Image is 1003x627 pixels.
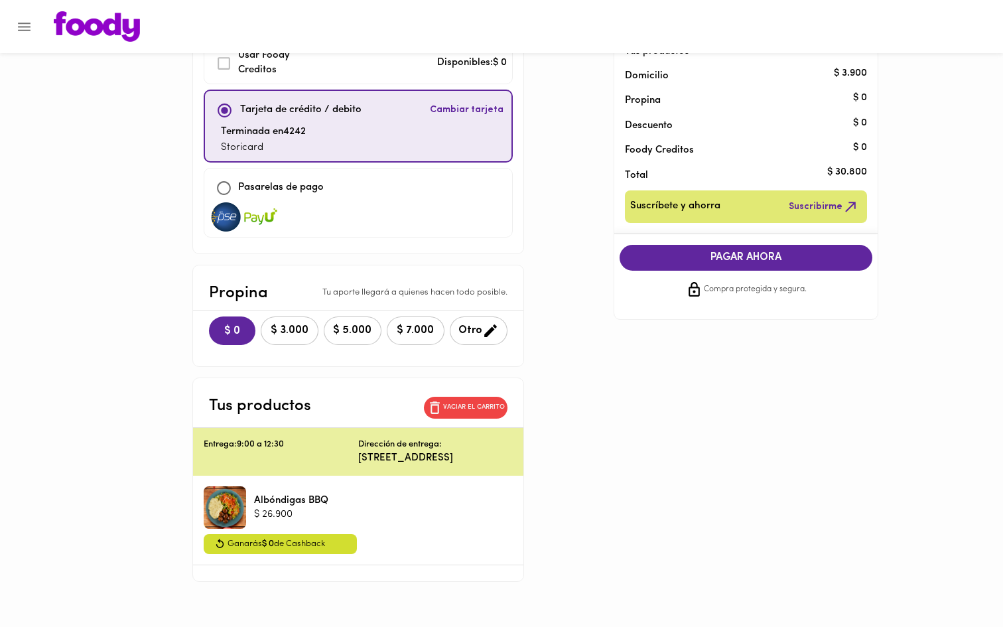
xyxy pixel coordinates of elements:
p: Domicilio [625,69,669,83]
p: Albóndigas BBQ [254,494,328,508]
p: Vaciar el carrito [443,403,505,412]
p: [STREET_ADDRESS] [358,451,513,465]
img: visa [210,202,243,232]
p: Propina [209,281,268,305]
span: $ 3.000 [269,324,310,337]
p: Descuento [625,119,673,133]
p: $ 30.800 [827,166,867,180]
p: $ 0 [853,116,867,130]
p: Foody Creditos [625,143,846,157]
span: Cambiar tarjeta [430,104,503,117]
span: Ganarás de Cashback [228,537,325,551]
span: Compra protegida y segura. [704,283,807,297]
div: Albóndigas BBQ [204,486,246,529]
p: Usar Foody Creditos [238,48,328,78]
span: $ 0 [220,325,245,338]
button: Suscribirme [786,196,862,218]
p: Storicard [221,141,306,156]
button: Menu [8,11,40,43]
p: Tus productos [209,394,311,418]
span: Suscribirme [789,198,859,215]
p: Disponibles: $ 0 [437,56,507,71]
p: Pasarelas de pago [238,180,324,196]
button: Otro [450,316,507,345]
iframe: Messagebird Livechat Widget [926,550,990,614]
button: $ 7.000 [387,316,444,345]
button: Vaciar el carrito [424,397,507,419]
p: $ 26.900 [254,508,328,522]
p: Tarjeta de crédito / debito [240,103,362,118]
p: $ 3.900 [834,66,867,80]
p: $ 0 [853,141,867,155]
p: Entrega: 9:00 a 12:30 [204,439,358,451]
p: Terminada en 4242 [221,125,306,140]
span: $ 0 [262,539,274,548]
p: Tu aporte llegará a quienes hacen todo posible. [322,287,507,299]
button: $ 5.000 [324,316,381,345]
img: visa [244,202,277,232]
p: Propina [625,94,846,107]
button: $ 0 [209,316,255,345]
span: PAGAR AHORA [633,251,860,264]
p: Dirección de entrega: [358,439,442,451]
p: Total [625,169,846,182]
span: Otro [458,322,499,339]
button: PAGAR AHORA [620,245,873,271]
span: $ 5.000 [332,324,373,337]
button: Cambiar tarjeta [427,96,506,125]
img: logo.png [54,11,140,42]
button: $ 3.000 [261,316,318,345]
p: $ 0 [853,91,867,105]
span: $ 7.000 [395,324,436,337]
span: Suscríbete y ahorra [630,198,720,215]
